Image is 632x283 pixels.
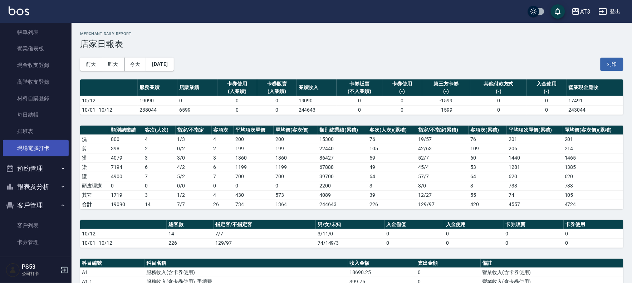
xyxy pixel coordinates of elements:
td: A1 [80,268,145,277]
th: 單均價(客次價) [274,126,318,135]
td: 45 / 4 [416,162,469,172]
th: 備註 [481,259,623,268]
td: 4557 [507,200,563,209]
td: 0 [217,96,257,105]
td: 42 / 63 [416,144,469,153]
td: 0 [382,105,422,114]
th: 指定/不指定(累積) [416,126,469,135]
td: 0 [143,181,175,190]
div: 第三方卡券 [424,80,469,88]
td: 109 [469,144,507,153]
td: 17491 [567,96,623,105]
td: 573 [274,190,318,200]
td: 6 [212,162,234,172]
td: 800 [109,135,143,144]
td: 3 [368,181,416,190]
th: 單均價(客次價)(累積) [563,126,623,135]
td: 238044 [138,105,177,114]
td: 4 [212,135,234,144]
div: (-) [424,88,469,95]
a: 現金收支登錄 [3,57,69,73]
th: 科目名稱 [145,259,348,268]
td: 19090 [109,200,143,209]
td: 19 / 57 [416,135,469,144]
th: 客項次(累積) [469,126,507,135]
button: 登出 [596,5,623,18]
h2: Merchant Daily Report [80,31,623,36]
td: 1364 [274,200,318,209]
td: 4724 [563,200,623,209]
table: a dense table [80,126,623,209]
th: 指定客/不指定客 [214,220,316,229]
td: 其它 [80,190,109,200]
td: 206 [507,144,563,153]
button: 預約管理 [3,159,69,178]
td: 洗 [80,135,109,144]
td: 49 [368,162,416,172]
td: 7/7 [214,229,316,238]
td: 0 [212,181,234,190]
td: 244643 [318,200,368,209]
td: 4 [143,135,175,144]
td: 0 [274,181,318,190]
div: (-) [384,88,420,95]
td: 0 [444,229,504,238]
div: AT3 [580,7,590,16]
td: 199 [234,144,274,153]
a: 高階收支登錄 [3,74,69,90]
td: 0 [177,96,217,105]
td: 0 [337,105,382,114]
td: 1360 [274,153,318,162]
td: 0 [470,105,527,114]
td: 201 [563,135,623,144]
td: 64 [368,172,416,181]
td: 0 [527,105,567,114]
td: 服務收入(含卡券使用) [145,268,348,277]
button: 報表及分析 [3,177,69,196]
td: 10/12 [80,96,138,105]
a: 帳單列表 [3,24,69,40]
td: 1 / 2 [176,190,212,200]
td: 700 [234,172,274,181]
td: 53 [469,162,507,172]
div: 卡券販賣 [259,80,295,88]
td: 0 [504,229,564,238]
td: 74/149/3 [316,238,384,248]
td: 0 / 0 [176,181,212,190]
td: 0 [470,96,527,105]
td: 733 [507,181,563,190]
td: 6599 [177,105,217,114]
td: 39700 [318,172,368,181]
th: 客次(人次) [143,126,175,135]
td: 226 [368,200,416,209]
td: 合計 [80,200,109,209]
td: 3 [469,181,507,190]
td: 105 [368,144,416,153]
td: 55 [469,190,507,200]
td: 74 [507,190,563,200]
td: 14 [167,229,214,238]
th: 科目編號 [80,259,145,268]
td: 4 / 2 [176,162,212,172]
td: 0 [444,238,504,248]
td: 0 [217,105,257,114]
button: 員工及薪資 [3,253,69,272]
button: 今天 [124,58,147,71]
td: 60 [469,153,507,162]
div: (不入業績) [338,88,381,95]
th: 客次(人次)(累積) [368,126,416,135]
a: 現場電腦打卡 [3,140,69,156]
th: 類別總業績(累積) [318,126,368,135]
th: 客項次 [212,126,234,135]
th: 類別總業績 [109,126,143,135]
td: 2 [212,144,234,153]
td: 52 / 7 [416,153,469,162]
td: 10/01 - 10/12 [80,238,167,248]
td: 4900 [109,172,143,181]
td: 200 [274,135,318,144]
td: 1281 [507,162,563,172]
td: 0 [382,96,422,105]
td: 7194 [109,162,143,172]
td: 129/97 [214,238,316,248]
td: 0 [416,268,481,277]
